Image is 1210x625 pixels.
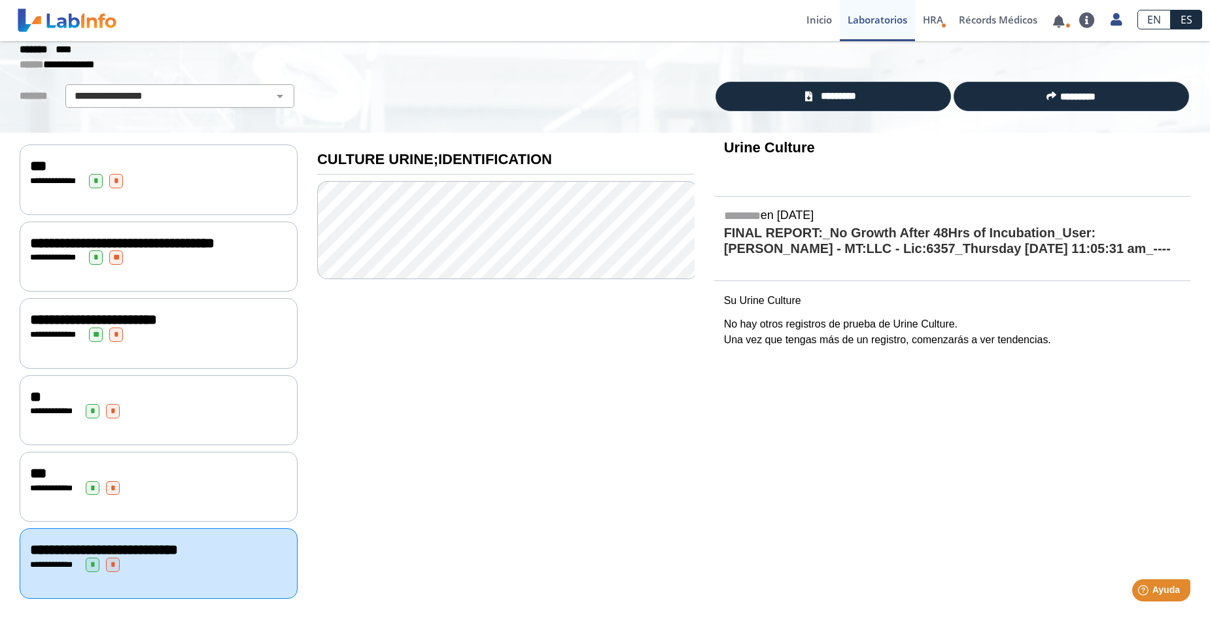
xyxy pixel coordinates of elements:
[1171,10,1202,29] a: ES
[1137,10,1171,29] a: EN
[1094,574,1196,611] iframe: Help widget launcher
[317,151,552,167] b: CULTURE URINE;IDENTIFICATION
[724,316,1181,348] p: No hay otros registros de prueba de Urine Culture. Una vez que tengas más de un registro, comenza...
[724,209,1181,224] h5: en [DATE]
[724,226,1181,258] h4: FINAL REPORT:_No Growth After 48Hrs of Incubation_User:[PERSON_NAME] - MT:LLC - Lic:6357_Thursday...
[724,139,815,156] b: Urine Culture
[724,293,1181,309] p: Su Urine Culture
[923,13,943,26] span: HRA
